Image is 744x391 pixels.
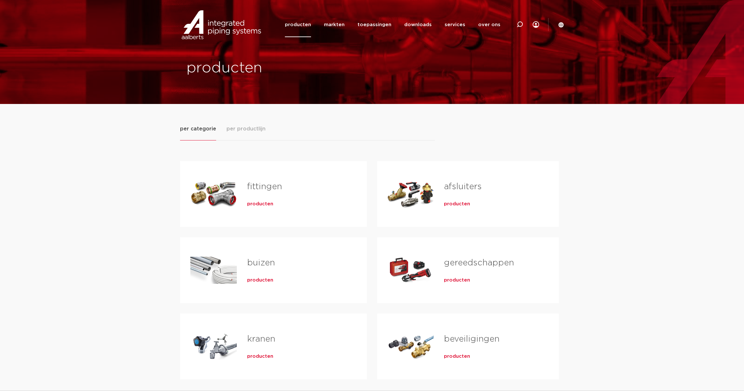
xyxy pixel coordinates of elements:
[445,12,465,37] a: services
[247,201,273,207] a: producten
[247,335,275,343] a: kranen
[357,12,391,37] a: toepassingen
[285,12,500,37] nav: Menu
[478,12,500,37] a: over ons
[324,12,345,37] a: markten
[180,125,216,133] span: per categorie
[226,125,266,133] span: per productlijn
[444,335,499,343] a: beveiligingen
[186,58,369,78] h1: producten
[404,12,432,37] a: downloads
[444,353,470,360] a: producten
[444,201,470,207] a: producten
[247,182,282,191] a: fittingen
[247,259,275,267] a: buizen
[444,277,470,283] a: producten
[285,12,311,37] a: producten
[444,259,514,267] a: gereedschappen
[444,182,482,191] a: afsluiters
[180,125,564,390] div: Tabs. Open items met enter of spatie, sluit af met escape en navigeer met de pijltoetsen.
[247,277,273,283] a: producten
[247,353,273,360] a: producten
